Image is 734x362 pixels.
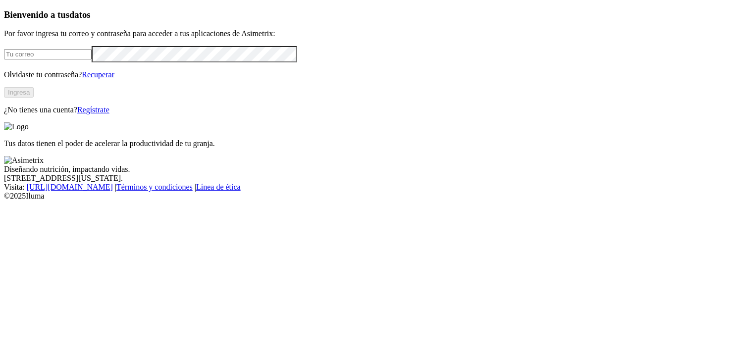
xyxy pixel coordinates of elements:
p: Por favor ingresa tu correo y contraseña para acceder a tus aplicaciones de Asimetrix: [4,29,730,38]
span: datos [69,9,91,20]
div: [STREET_ADDRESS][US_STATE]. [4,174,730,183]
p: Olvidaste tu contraseña? [4,70,730,79]
a: Línea de ética [196,183,241,191]
a: Regístrate [77,105,109,114]
div: Visita : | | [4,183,730,192]
img: Logo [4,122,29,131]
p: Tus datos tienen el poder de acelerar la productividad de tu granja. [4,139,730,148]
img: Asimetrix [4,156,44,165]
h3: Bienvenido a tus [4,9,730,20]
div: Diseñando nutrición, impactando vidas. [4,165,730,174]
div: © 2025 Iluma [4,192,730,201]
a: [URL][DOMAIN_NAME] [27,183,113,191]
input: Tu correo [4,49,92,59]
a: Términos y condiciones [116,183,193,191]
p: ¿No tienes una cuenta? [4,105,730,114]
button: Ingresa [4,87,34,98]
a: Recuperar [82,70,114,79]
